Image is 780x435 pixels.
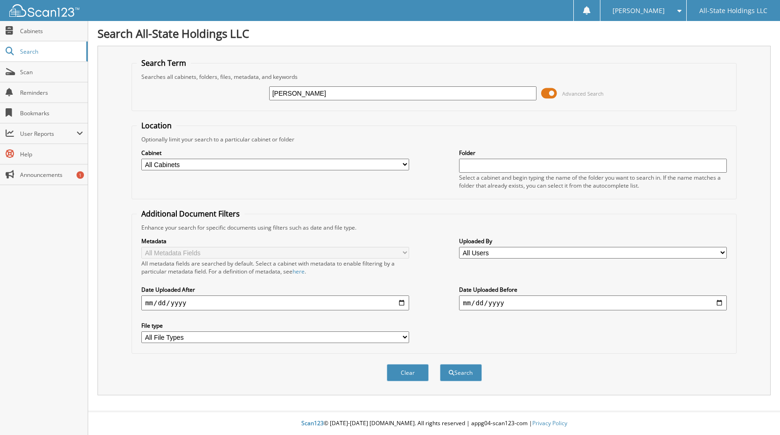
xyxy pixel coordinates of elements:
[387,364,429,381] button: Clear
[141,295,409,310] input: start
[9,4,79,17] img: scan123-logo-white.svg
[141,286,409,294] label: Date Uploaded After
[137,209,244,219] legend: Additional Document Filters
[141,260,409,275] div: All metadata fields are searched by default. Select a cabinet with metadata to enable filtering b...
[20,109,83,117] span: Bookmarks
[20,171,83,179] span: Announcements
[440,364,482,381] button: Search
[532,419,567,427] a: Privacy Policy
[141,322,409,330] label: File type
[459,237,727,245] label: Uploaded By
[20,27,83,35] span: Cabinets
[20,68,83,76] span: Scan
[562,90,604,97] span: Advanced Search
[137,73,731,81] div: Searches all cabinets, folders, files, metadata, and keywords
[20,130,77,138] span: User Reports
[137,58,191,68] legend: Search Term
[699,8,767,14] span: All-State Holdings LLC
[141,237,409,245] label: Metadata
[292,267,305,275] a: here
[20,48,82,56] span: Search
[459,286,727,294] label: Date Uploaded Before
[137,120,176,131] legend: Location
[459,149,727,157] label: Folder
[137,224,731,232] div: Enhance your search for specific documents using filters such as date and file type.
[613,8,665,14] span: [PERSON_NAME]
[141,149,409,157] label: Cabinet
[20,89,83,97] span: Reminders
[20,150,83,158] span: Help
[77,171,84,179] div: 1
[459,295,727,310] input: end
[97,26,771,41] h1: Search All-State Holdings LLC
[459,174,727,189] div: Select a cabinet and begin typing the name of the folder you want to search in. If the name match...
[137,135,731,143] div: Optionally limit your search to a particular cabinet or folder
[301,419,324,427] span: Scan123
[88,412,780,435] div: © [DATE]-[DATE] [DOMAIN_NAME]. All rights reserved | appg04-scan123-com |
